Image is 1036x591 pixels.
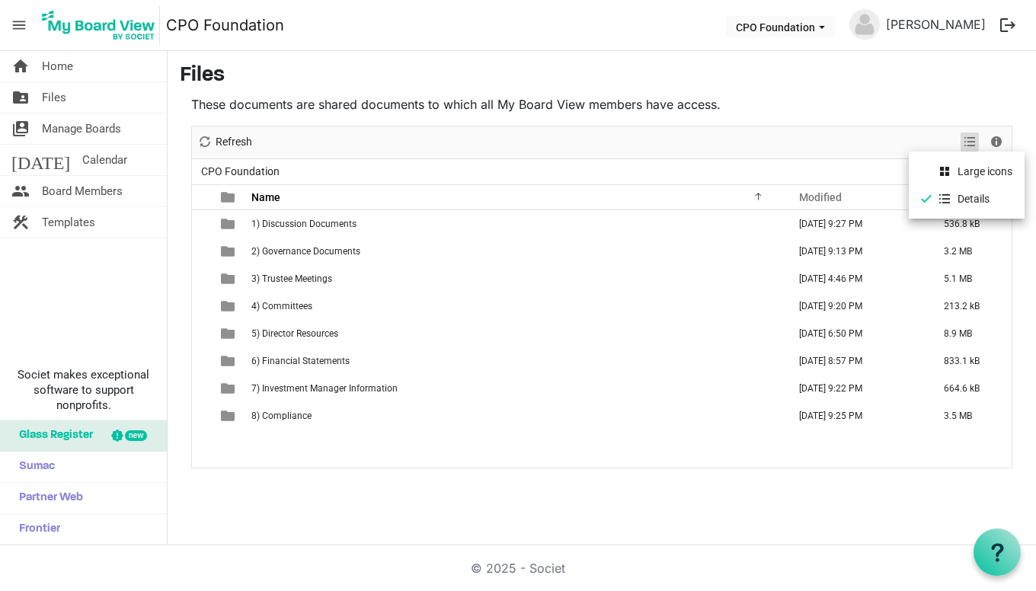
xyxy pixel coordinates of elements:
button: Refresh [195,133,255,152]
span: 7) Investment Manager Information [251,383,398,394]
span: 1) Discussion Documents [251,219,357,229]
td: 833.1 kB is template cell column header Size [928,347,1012,375]
span: Board Members [42,176,123,206]
span: Templates [42,207,95,238]
td: June 12, 2025 9:25 PM column header Modified [783,402,928,430]
img: no-profile-picture.svg [849,9,880,40]
td: 3.2 MB is template cell column header Size [928,238,1012,265]
li: Details [909,185,1025,212]
td: June 12, 2025 9:13 PM column header Modified [783,238,928,265]
td: 664.6 kB is template cell column header Size [928,375,1012,402]
p: These documents are shared documents to which all My Board View members have access. [191,95,1012,113]
span: Calendar [82,145,127,175]
span: Modified [799,191,842,203]
div: Refresh [192,126,257,158]
h3: Files [180,63,1024,89]
span: construction [11,207,30,238]
td: June 12, 2025 8:57 PM column header Modified [783,347,928,375]
td: is template cell column header type [212,265,247,292]
li: Large icons [909,158,1025,185]
button: Details [986,133,1007,152]
button: View dropdownbutton [961,133,979,152]
span: 6) Financial Statements [251,356,350,366]
td: is template cell column header type [212,402,247,430]
td: checkbox [192,402,212,430]
td: checkbox [192,210,212,238]
td: 4) Committees is template cell column header Name [247,292,783,320]
span: Name [251,191,280,203]
button: logout [992,9,1024,41]
span: Partner Web [11,483,83,513]
span: 8) Compliance [251,411,312,421]
span: Refresh [214,133,254,152]
td: 213.2 kB is template cell column header Size [928,292,1012,320]
td: is template cell column header type [212,375,247,402]
td: checkbox [192,238,212,265]
td: is template cell column header type [212,210,247,238]
td: 3) Trustee Meetings is template cell column header Name [247,265,783,292]
div: new [125,430,147,441]
td: checkbox [192,375,212,402]
div: Details [983,126,1009,158]
td: 3.5 MB is template cell column header Size [928,402,1012,430]
span: 3) Trustee Meetings [251,273,332,284]
span: people [11,176,30,206]
td: is template cell column header type [212,320,247,347]
span: switch_account [11,113,30,144]
td: 7) Investment Manager Information is template cell column header Name [247,375,783,402]
td: 536.8 kB is template cell column header Size [928,210,1012,238]
td: June 12, 2025 9:20 PM column header Modified [783,292,928,320]
span: menu [5,11,34,40]
span: Frontier [11,514,60,545]
a: My Board View Logo [37,6,166,44]
td: checkbox [192,265,212,292]
td: checkbox [192,292,212,320]
span: 5) Director Resources [251,328,338,339]
a: CPO Foundation [166,10,284,40]
span: Societ makes exceptional software to support nonprofits. [7,367,160,413]
td: June 12, 2025 9:27 PM column header Modified [783,210,928,238]
span: CPO Foundation [198,162,283,181]
td: September 22, 2025 4:46 PM column header Modified [783,265,928,292]
td: June 12, 2025 9:22 PM column header Modified [783,375,928,402]
td: 8.9 MB is template cell column header Size [928,320,1012,347]
td: 1) Discussion Documents is template cell column header Name [247,210,783,238]
td: 8) Compliance is template cell column header Name [247,402,783,430]
span: [DATE] [11,145,70,175]
td: 5.1 MB is template cell column header Size [928,265,1012,292]
td: 6) Financial Statements is template cell column header Name [247,347,783,375]
span: folder_shared [11,82,30,113]
td: checkbox [192,347,212,375]
span: Glass Register [11,420,93,451]
span: Home [42,51,73,81]
a: © 2025 - Societ [471,561,565,576]
td: is template cell column header type [212,347,247,375]
td: 5) Director Resources is template cell column header Name [247,320,783,347]
span: home [11,51,30,81]
td: is template cell column header type [212,292,247,320]
img: My Board View Logo [37,6,160,44]
a: [PERSON_NAME] [880,9,992,40]
span: Sumac [11,452,55,482]
td: checkbox [192,320,212,347]
td: 2) Governance Documents is template cell column header Name [247,238,783,265]
span: Manage Boards [42,113,121,144]
td: is template cell column header type [212,238,247,265]
button: CPO Foundation dropdownbutton [726,16,835,37]
span: 4) Committees [251,301,312,311]
span: Files [42,82,66,113]
div: View [958,126,983,158]
td: September 19, 2025 6:50 PM column header Modified [783,320,928,347]
span: 2) Governance Documents [251,246,360,257]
